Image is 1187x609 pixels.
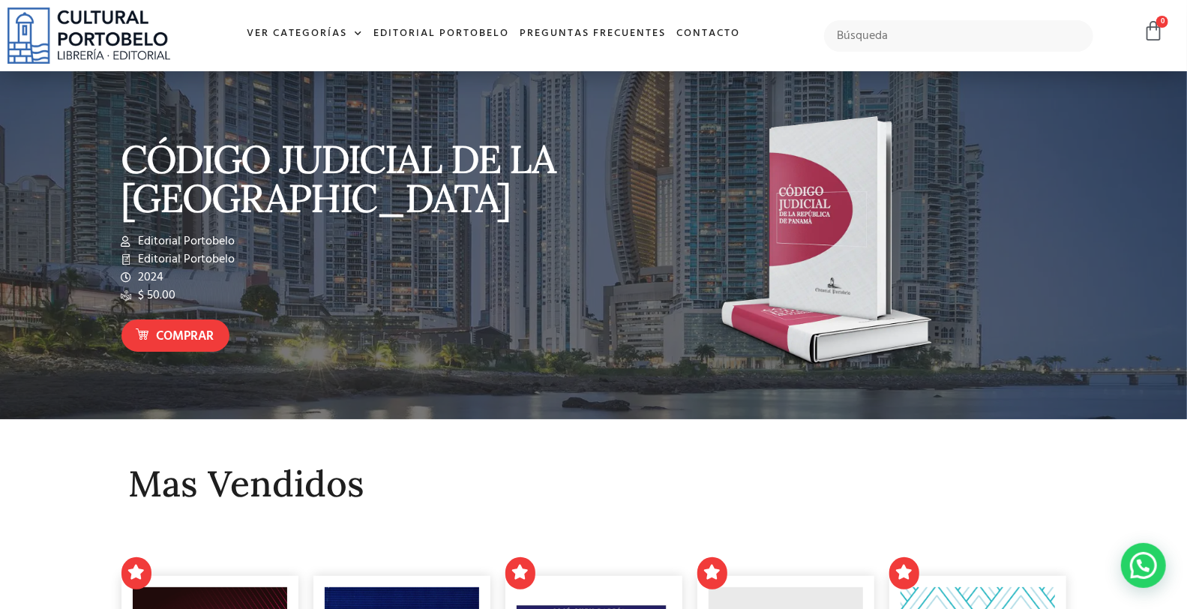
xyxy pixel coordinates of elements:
p: CÓDIGO JUDICIAL DE LA [GEOGRAPHIC_DATA] [121,139,586,217]
a: 0 [1143,20,1164,42]
h2: Mas Vendidos [129,464,1059,504]
a: Comprar [121,319,229,352]
a: Preguntas frecuentes [514,18,671,50]
span: 0 [1156,16,1168,28]
span: Editorial Portobelo [134,232,235,250]
span: $ 50.00 [134,286,175,304]
span: Comprar [157,327,214,346]
a: Editorial Portobelo [368,18,514,50]
div: Contactar por WhatsApp [1121,543,1166,588]
span: 2024 [134,268,163,286]
a: Ver Categorías [241,18,368,50]
input: Búsqueda [824,20,1093,52]
span: Editorial Portobelo [134,250,235,268]
a: Contacto [671,18,745,50]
